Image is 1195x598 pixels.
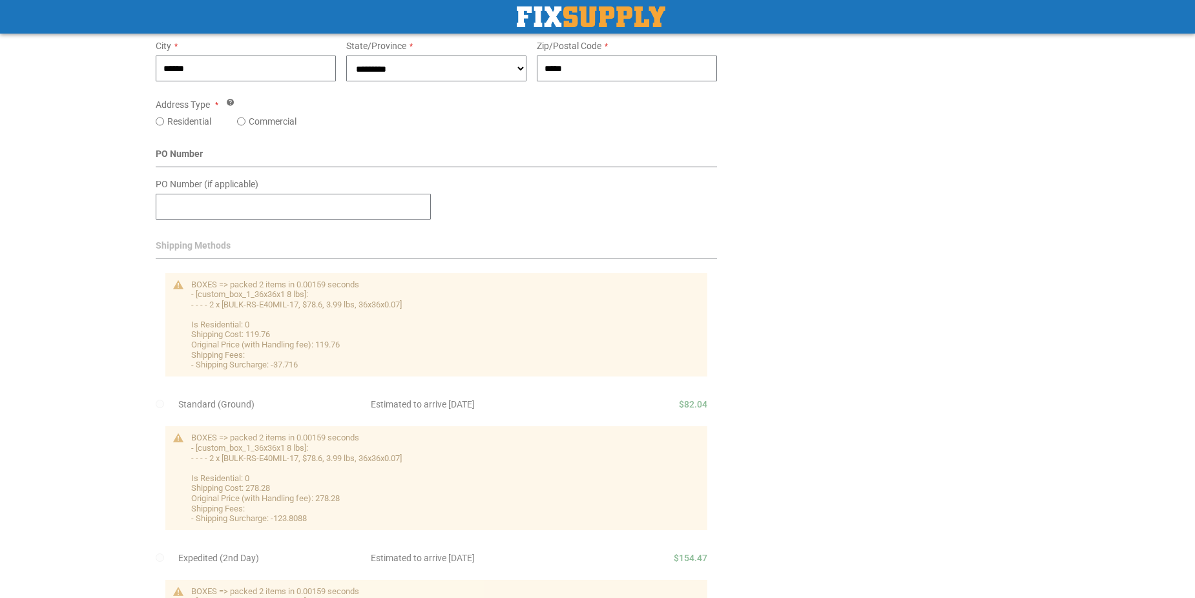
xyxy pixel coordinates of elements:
div: PO Number [156,147,717,167]
span: City [156,41,171,51]
span: State/Province [346,41,406,51]
span: PO Number (if applicable) [156,179,258,189]
span: Address Type [156,99,210,110]
img: Fix Industrial Supply [517,6,665,27]
label: Commercial [249,115,296,128]
span: Zip/Postal Code [537,41,601,51]
a: store logo [517,6,665,27]
label: Residential [167,115,211,128]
